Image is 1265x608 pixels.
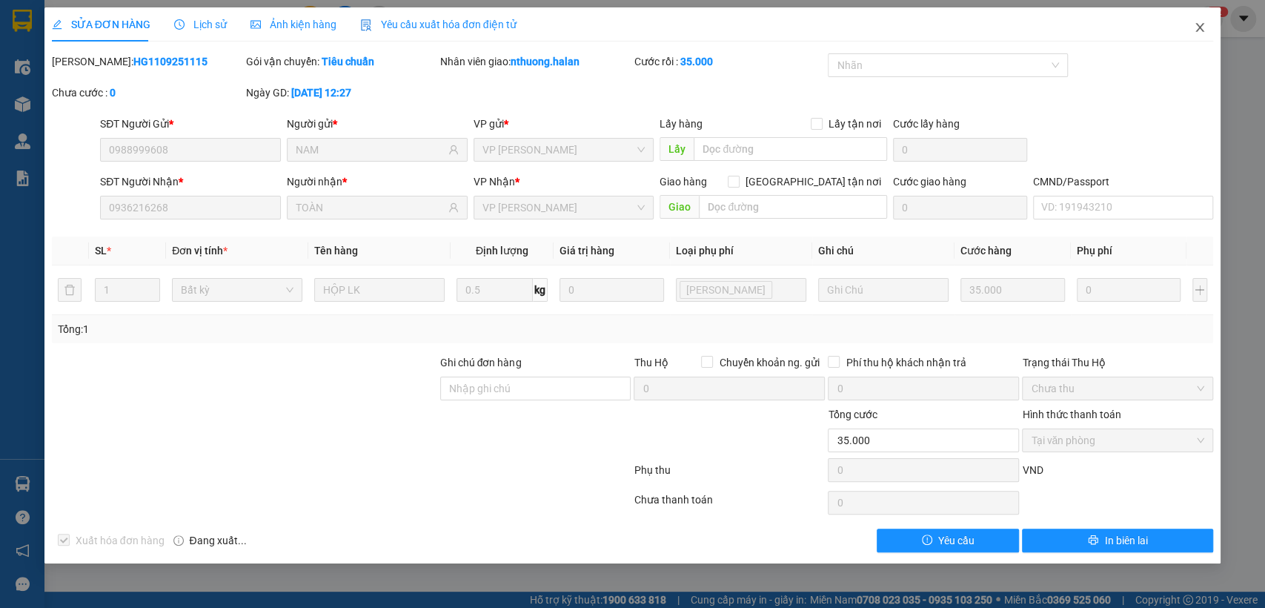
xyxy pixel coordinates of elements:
[694,137,887,161] input: Dọc đường
[1194,22,1206,33] span: close
[52,85,243,101] div: Chưa cước :
[440,377,631,400] input: Ghi chú đơn hàng
[893,196,1027,219] input: Cước giao hàng
[699,195,887,219] input: Dọc đường
[360,19,372,31] img: icon
[634,53,825,70] div: Cước rồi :
[448,202,459,213] span: user
[296,199,445,216] input: Tên người nhận
[1022,529,1213,552] button: printerIn biên lai
[250,19,336,30] span: Ảnh kiện hàng
[660,137,694,161] span: Lấy
[448,145,459,155] span: user
[660,176,707,188] span: Giao hàng
[633,492,827,518] div: Chưa thanh toán
[893,176,966,188] label: Cước giao hàng
[58,278,82,302] button: delete
[314,245,358,257] span: Tên hàng
[1031,429,1204,452] span: Tại văn phòng
[634,357,668,369] span: Thu Hộ
[560,278,664,302] input: 0
[893,118,960,130] label: Cước lấy hàng
[818,278,949,302] input: Ghi Chú
[440,53,631,70] div: Nhân viên giao:
[172,245,228,257] span: Đơn vị tính
[95,245,107,257] span: SL
[922,535,932,546] span: exclamation-circle
[960,245,1012,257] span: Cước hàng
[296,142,445,158] input: Tên người gửi
[680,56,712,67] b: 35.000
[482,196,645,219] span: VP Nguyễn Trãi
[1022,409,1120,420] label: Hình thức thanh toán
[938,532,975,549] span: Yêu cầu
[174,19,185,30] span: clock-circle
[482,139,645,161] span: VP Hoàng Gia
[511,56,580,67] b: nthuong.halan
[1088,535,1098,546] span: printer
[314,278,445,302] input: VD: Bàn, Ghế
[713,354,825,371] span: Chuyển khoản ng. gửi
[660,118,703,130] span: Lấy hàng
[246,85,437,101] div: Ngày GD:
[100,116,281,132] div: SĐT Người Gửi
[1179,7,1221,49] button: Close
[1031,377,1204,400] span: Chưa thu
[173,535,184,546] span: info-circle
[181,279,293,301] span: Bất kỳ
[740,174,887,190] span: [GEOGRAPHIC_DATA] tận nơi
[70,532,170,549] span: Xuất hóa đơn hàng
[1033,174,1214,190] div: CMND/Passport
[100,174,281,190] div: SĐT Người Nhận
[960,278,1065,302] input: 0
[533,278,548,302] span: kg
[287,116,468,132] div: Người gửi
[440,357,522,369] label: Ghi chú đơn hàng
[680,281,772,299] span: Lưu kho
[322,56,374,67] b: Tiêu chuẩn
[670,237,812,265] th: Loại phụ phí
[52,19,62,30] span: edit
[291,87,351,99] b: [DATE] 12:27
[190,532,247,549] span: Đang xuất...
[633,462,827,488] div: Phụ thu
[474,116,654,132] div: VP gửi
[287,174,468,190] div: Người nhận
[52,19,150,30] span: SỬA ĐƠN HÀNG
[877,529,1019,552] button: exclamation-circleYêu cầu
[840,354,972,371] span: Phí thu hộ khách nhận trả
[474,176,515,188] span: VP Nhận
[823,116,887,132] span: Lấy tận nơi
[476,245,528,257] span: Định lượng
[110,87,116,99] b: 0
[660,195,699,219] span: Giao
[133,56,207,67] b: HG1109251115
[1192,278,1207,302] button: plus
[1022,354,1213,371] div: Trạng thái Thu Hộ
[246,53,437,70] div: Gói vận chuyển:
[1104,532,1147,549] span: In biên lai
[58,321,489,337] div: Tổng: 1
[1022,464,1043,476] span: VND
[52,53,243,70] div: [PERSON_NAME]:
[174,19,227,30] span: Lịch sử
[828,409,877,420] span: Tổng cước
[560,245,614,257] span: Giá trị hàng
[250,19,261,30] span: picture
[686,282,766,298] span: [PERSON_NAME]
[1077,245,1112,257] span: Phụ phí
[360,19,517,30] span: Yêu cầu xuất hóa đơn điện tử
[812,237,954,265] th: Ghi chú
[893,138,1027,162] input: Cước lấy hàng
